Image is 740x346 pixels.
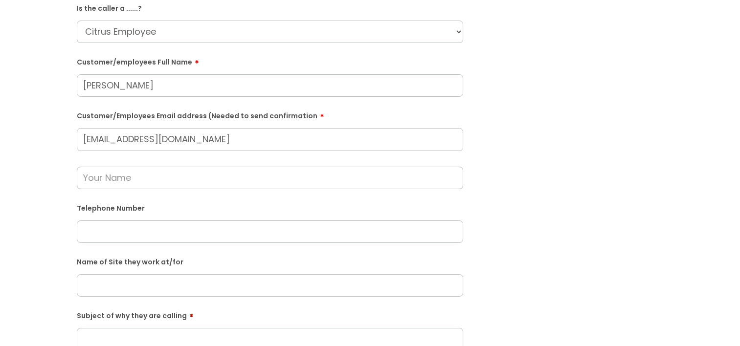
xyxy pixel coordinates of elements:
label: Telephone Number [77,202,463,213]
label: Is the caller a ......? [77,2,463,13]
label: Name of Site they work at/for [77,256,463,266]
input: Email [77,128,463,151]
label: Customer/employees Full Name [77,55,463,66]
input: Your Name [77,167,463,189]
label: Subject of why they are calling [77,308,463,320]
label: Customer/Employees Email address (Needed to send confirmation [77,108,463,120]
